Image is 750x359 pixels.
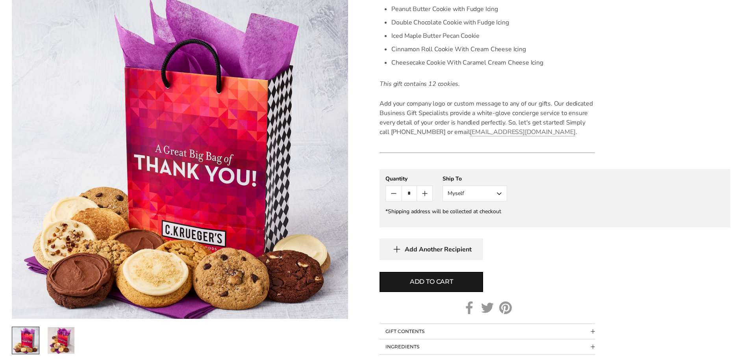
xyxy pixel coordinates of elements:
li: Cheesecake Cookie With Caramel Cream Cheese Icing [391,56,595,69]
div: Quantity [385,175,433,182]
li: Cinnamon Roll Cookie With Cream Cheese Icing [391,43,595,56]
a: 2 / 2 [47,327,75,355]
input: Quantity [402,186,417,201]
button: Myself [443,186,507,201]
p: Add your company logo or custom message to any of our gifts. Our dedicated Business Gift Speciali... [380,99,595,137]
a: [EMAIL_ADDRESS][DOMAIN_NAME] [470,128,575,136]
button: Collapsible block button [380,339,595,354]
a: Twitter [481,301,494,314]
div: *Shipping address will be collected at checkout [385,208,724,215]
a: 1 / 2 [12,327,39,355]
a: Facebook [463,301,476,314]
button: Count minus [386,186,401,201]
li: Iced Maple Butter Pecan Cookie [391,29,595,43]
img: Gift Bag of Thanks - Assorted Cookies [12,327,39,354]
em: This gift contains 12 cookies. [380,80,460,88]
img: Gift Bag of Thanks - Assorted Cookies [48,327,74,354]
div: Ship To [443,175,507,182]
button: Count plus [417,186,432,201]
gfm-form: New recipient [380,169,730,227]
span: Add Another Recipient [405,246,472,253]
button: Add to cart [380,272,483,292]
li: Double Chocolate Cookie with Fudge Icing [391,16,595,29]
span: Add to cart [410,277,453,286]
button: Collapsible block button [380,324,595,339]
li: Peanut Butter Cookie with Fudge Icing [391,2,595,16]
button: Add Another Recipient [380,238,483,260]
a: Pinterest [499,301,512,314]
